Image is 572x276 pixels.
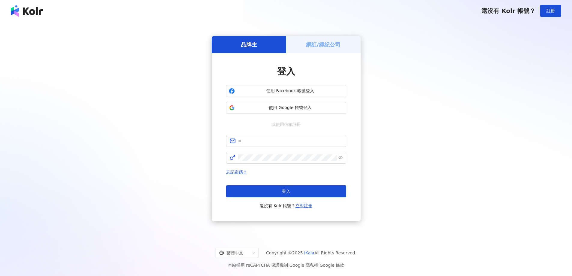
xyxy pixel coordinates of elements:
[11,5,43,17] img: logo
[267,121,305,128] span: 或使用信箱註冊
[282,189,290,194] span: 登入
[237,105,344,111] span: 使用 Google 帳號登入
[304,250,314,255] a: iKala
[226,102,346,114] button: 使用 Google 帳號登入
[338,156,343,160] span: eye-invisible
[288,263,289,268] span: |
[241,41,257,48] h5: 品牌主
[546,8,555,13] span: 註冊
[226,185,346,197] button: 登入
[318,263,320,268] span: |
[289,263,318,268] a: Google 隱私權
[540,5,561,17] button: 註冊
[226,170,247,174] a: 忘記密碼？
[266,249,356,256] span: Copyright © 2025 All Rights Reserved.
[226,85,346,97] button: 使用 Facebook 帳號登入
[319,263,344,268] a: Google 條款
[228,262,344,269] span: 本站採用 reCAPTCHA 保護機制
[481,7,535,14] span: 還沒有 Kolr 帳號？
[295,203,312,208] a: 立即註冊
[219,248,250,258] div: 繁體中文
[237,88,344,94] span: 使用 Facebook 帳號登入
[306,41,340,48] h5: 網紅/經紀公司
[260,202,313,209] span: 還沒有 Kolr 帳號？
[277,66,295,77] span: 登入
